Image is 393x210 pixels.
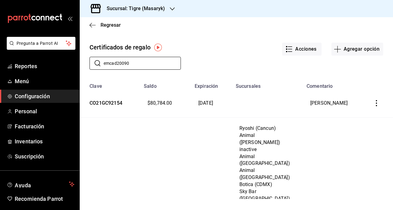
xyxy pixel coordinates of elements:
span: Pregunta a Parrot AI [17,40,66,47]
th: Clave [80,80,140,89]
input: Buscar clave de certificado [104,57,181,69]
span: Suscripción [15,152,74,161]
td: [DATE] [191,89,232,118]
th: Expiración [191,80,232,89]
button: Pregunta a Parrot AI [7,37,75,50]
td: [PERSON_NAME] [303,89,362,118]
button: Regresar [90,22,121,28]
span: Inventarios [15,137,74,146]
div: Certificados de regalo [90,43,151,52]
th: Comentario [303,80,362,89]
button: open_drawer_menu [67,16,72,21]
td: CO21GC92154 [80,89,140,118]
td: $80,784.00 [140,89,191,118]
th: Sucursales [232,80,303,89]
span: Recomienda Parrot [15,195,74,203]
span: Personal [15,107,74,115]
button: Acciones [282,43,322,56]
span: Reportes [15,62,74,70]
span: Regresar [101,22,121,28]
th: Saldo [140,80,191,89]
span: Facturación [15,122,74,130]
span: Menú [15,77,74,85]
a: Pregunta a Parrot AI [4,45,75,51]
button: Agregar opción [331,43,383,56]
span: Ayuda [15,181,67,188]
img: Tooltip marker [154,44,162,51]
span: Configuración [15,92,74,100]
h3: Sucursal: Tigre (Masaryk) [102,5,165,12]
